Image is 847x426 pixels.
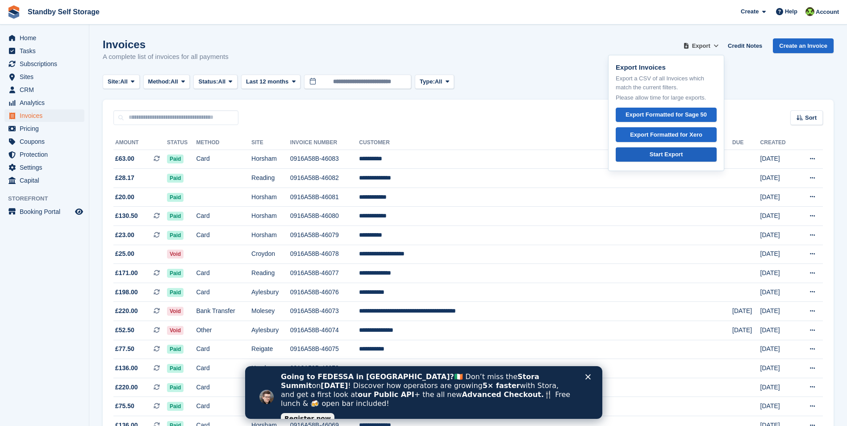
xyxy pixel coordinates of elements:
span: Last 12 months [246,77,288,86]
a: menu [4,174,84,187]
th: Status [167,136,196,150]
span: Capital [20,174,73,187]
a: menu [4,45,84,57]
button: Type: All [415,75,454,89]
span: £171.00 [115,268,138,278]
span: Void [167,250,184,259]
td: Card [196,283,251,302]
span: Settings [20,161,73,174]
td: 0916A58B-46083 [290,150,359,169]
a: Export Formatted for Xero [616,127,717,142]
span: All [435,77,442,86]
td: [DATE] [760,207,797,226]
span: Help [785,7,797,16]
td: 0916A58B-46078 [290,245,359,264]
span: Coupons [20,135,73,148]
a: Standby Self Storage [24,4,103,19]
div: Close [340,8,349,13]
span: £25.00 [115,249,134,259]
td: 0916A58B-46079 [290,226,359,245]
a: Start Export [616,147,717,162]
a: menu [4,161,84,174]
td: [DATE] [760,150,797,169]
span: Home [20,32,73,44]
span: Status: [198,77,218,86]
td: Horsham [251,226,290,245]
td: 0916A58B-46073 [290,302,359,321]
td: Card [196,150,251,169]
td: Other [196,321,251,340]
td: 0916A58B-46077 [290,264,359,283]
th: Method [196,136,251,150]
span: Pricing [20,122,73,135]
span: Analytics [20,96,73,109]
span: £130.50 [115,211,138,221]
div: Start Export [650,150,683,159]
td: [DATE] [760,226,797,245]
td: Croydon [251,245,290,264]
td: Card [196,226,251,245]
td: [DATE] [760,188,797,207]
img: stora-icon-8386f47178a22dfd0bd8f6a31ec36ba5ce8667c1dd55bd0f319d3a0aa187defe.svg [7,5,21,19]
span: Void [167,326,184,335]
td: [DATE] [732,302,760,321]
td: 0916A58B-46081 [290,188,359,207]
div: Export Formatted for Sage 50 [626,110,707,119]
img: Rachel Corrigall [805,7,814,16]
a: menu [4,32,84,44]
a: menu [4,148,84,161]
span: Paid [167,269,184,278]
td: Card [196,397,251,416]
td: Reigate [251,340,290,359]
span: Paid [167,383,184,392]
span: Paid [167,364,184,373]
td: Card [196,340,251,359]
a: menu [4,58,84,70]
th: Due [732,136,760,150]
span: Invoices [20,109,73,122]
a: menu [4,135,84,148]
p: Export Invoices [616,63,717,73]
td: Card [196,207,251,226]
span: CRM [20,84,73,96]
span: Create [741,7,759,16]
a: Create an Invoice [773,38,834,53]
td: [DATE] [760,340,797,359]
span: Paid [167,174,184,183]
a: menu [4,109,84,122]
th: Created [760,136,797,150]
td: Horsham [251,150,290,169]
th: Amount [113,136,167,150]
span: £75.50 [115,401,134,411]
span: Storefront [8,194,89,203]
a: menu [4,96,84,109]
a: Preview store [74,206,84,217]
span: All [218,77,226,86]
span: Booking Portal [20,205,73,218]
span: Paid [167,193,184,202]
span: £28.17 [115,173,134,183]
span: £63.00 [115,154,134,163]
p: A complete list of invoices for all payments [103,52,229,62]
span: Paid [167,288,184,297]
p: Export a CSV of all Invoices which match the current filters. [616,74,717,92]
td: Horsham [251,207,290,226]
span: £77.50 [115,344,134,354]
h1: Invoices [103,38,229,50]
td: 0916A58B-46075 [290,340,359,359]
td: Card [196,359,251,378]
span: £52.50 [115,326,134,335]
span: £220.00 [115,306,138,316]
td: [DATE] [760,359,797,378]
td: [DATE] [760,321,797,340]
td: [DATE] [760,302,797,321]
td: 0916A58B-46074 [290,321,359,340]
span: £220.00 [115,383,138,392]
a: menu [4,122,84,135]
td: Horsham [251,359,290,378]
